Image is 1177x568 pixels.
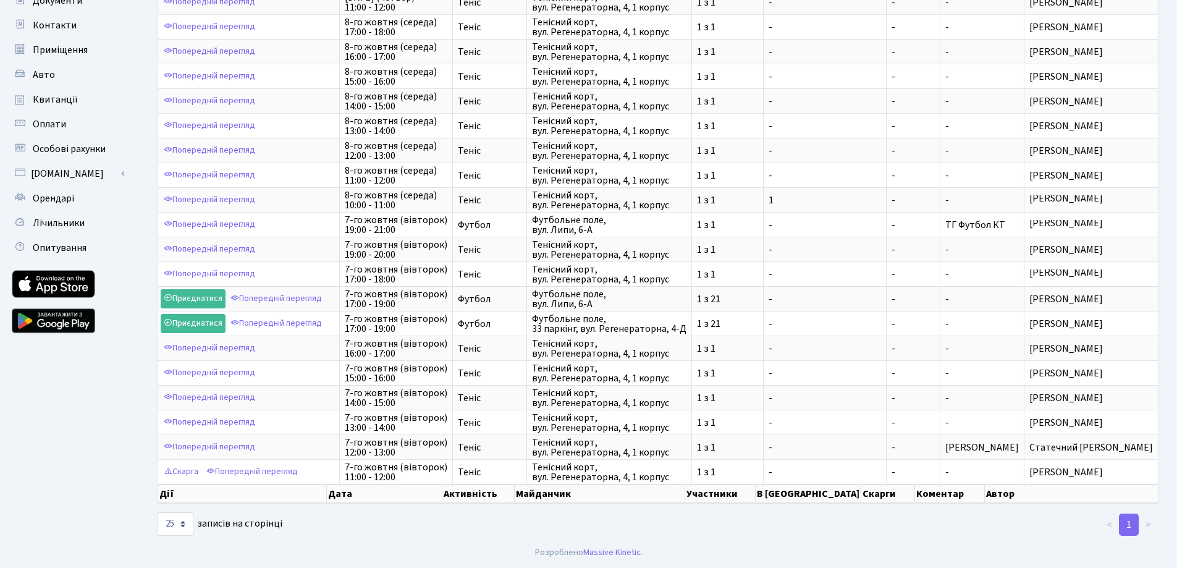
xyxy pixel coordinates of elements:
span: - [892,146,935,156]
span: - [892,368,935,378]
span: Особові рахунки [33,142,106,156]
a: Попередній перегляд [161,116,258,135]
span: [PERSON_NAME] [1029,47,1153,57]
span: - [945,193,949,207]
span: Тенісний корт, вул. Регенераторна, 4, 1 корпус [532,67,686,87]
span: - [892,294,935,304]
span: - [892,96,935,106]
span: 1 з 1 [697,195,758,205]
span: 7-го жовтня (вівторок) 13:00 - 14:00 [345,413,447,433]
span: - [892,47,935,57]
span: - [769,72,881,82]
span: 8-го жовтня (середа) 13:00 - 14:00 [345,116,447,136]
a: Лічильники [6,211,130,235]
span: Тенісний корт, вул. Регенераторна, 4, 1 корпус [532,91,686,111]
a: Massive Kinetic [583,546,641,559]
span: - [769,294,881,304]
span: - [892,171,935,180]
span: Теніс [458,344,521,354]
span: - [769,96,881,106]
span: - [945,317,949,331]
span: Квитанції [33,93,78,106]
span: [PERSON_NAME] [1029,220,1153,230]
span: [PERSON_NAME] [1029,393,1153,403]
span: - [945,70,949,83]
a: Попередній перегляд [161,413,258,432]
span: Теніс [458,443,521,452]
a: Попередній перегляд [161,141,258,160]
span: 1 з 1 [697,344,758,354]
span: 8-го жовтня (середа) 12:00 - 13:00 [345,141,447,161]
span: - [892,344,935,354]
span: - [892,195,935,205]
a: Попередній перегляд [161,67,258,86]
span: [PERSON_NAME] [1029,368,1153,378]
span: - [945,342,949,355]
span: - [769,393,881,403]
span: Футбольне поле, вул. Липи, 6-А [532,289,686,309]
span: Тенісний корт, вул. Регенераторна, 4, 1 корпус [532,339,686,358]
th: Дата [327,485,442,503]
a: Приєднатися [161,289,226,308]
span: - [769,171,881,180]
span: 7-го жовтня (вівторок) 14:00 - 15:00 [345,388,447,408]
span: - [892,22,935,32]
span: 8-го жовтня (середа) 11:00 - 12:00 [345,166,447,185]
span: Тенісний корт, вул. Регенераторна, 4, 1 корпус [532,363,686,383]
span: 1 з 1 [697,96,758,106]
a: Попередній перегляд [161,438,258,457]
span: - [892,72,935,82]
span: 8-го жовтня (середа) 17:00 - 18:00 [345,17,447,37]
span: Теніс [458,72,521,82]
a: Квитанції [6,87,130,112]
span: Оплати [33,117,66,131]
span: Тенісний корт, вул. Регенераторна, 4, 1 корпус [532,17,686,37]
span: Тенісний корт, вул. Регенераторна, 4, 1 корпус [532,141,686,161]
span: - [892,418,935,428]
span: - [769,418,881,428]
span: - [892,467,935,477]
span: Авто [33,68,55,82]
th: В [GEOGRAPHIC_DATA] [756,485,861,503]
a: Попередній перегляд [227,314,325,333]
span: - [945,144,949,158]
span: - [892,220,935,230]
span: Футбол [458,220,521,230]
span: 1 з 1 [697,220,758,230]
span: Тенісний корт, вул. Регенераторна, 4, 1 корпус [532,388,686,408]
span: 7-го жовтня (вівторок) 17:00 - 19:00 [345,289,447,309]
span: Тенісний корт, вул. Регенераторна, 4, 1 корпус [532,166,686,185]
a: Попередній перегляд [161,339,258,358]
span: - [945,416,949,430]
select: записів на сторінці [158,512,193,536]
span: Тенісний корт, вул. Регенераторна, 4, 1 корпус [532,190,686,210]
a: Попередній перегляд [161,166,258,185]
a: [DOMAIN_NAME] [6,161,130,186]
span: Теніс [458,418,521,428]
span: 1 [769,195,881,205]
span: 1 з 1 [697,245,758,255]
span: 1 з 1 [697,146,758,156]
span: Тенісний корт, вул. Регенераторна, 4, 1 корпус [532,42,686,62]
span: 1 з 1 [697,171,758,180]
span: 1 з 1 [697,418,758,428]
a: Попередній перегляд [161,363,258,383]
span: - [945,45,949,59]
span: Теніс [458,22,521,32]
span: - [892,121,935,131]
th: Участники [685,485,756,503]
span: Теніс [458,171,521,180]
span: - [945,367,949,380]
span: [PERSON_NAME] [1029,269,1153,279]
span: Статечний [PERSON_NAME] [1029,443,1153,452]
a: Попередній перегляд [161,17,258,36]
span: 1 з 1 [697,269,758,279]
label: записів на сторінці [158,512,282,536]
span: Теніс [458,146,521,156]
span: 7-го жовтня (вівторок) 19:00 - 20:00 [345,240,447,260]
span: 8-го жовтня (середа) 10:00 - 11:00 [345,190,447,210]
span: Футбольне поле, вул. Липи, 6-А [532,215,686,235]
a: Авто [6,62,130,87]
span: Тенісний корт, вул. Регенераторна, 4, 1 корпус [532,413,686,433]
span: - [769,269,881,279]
